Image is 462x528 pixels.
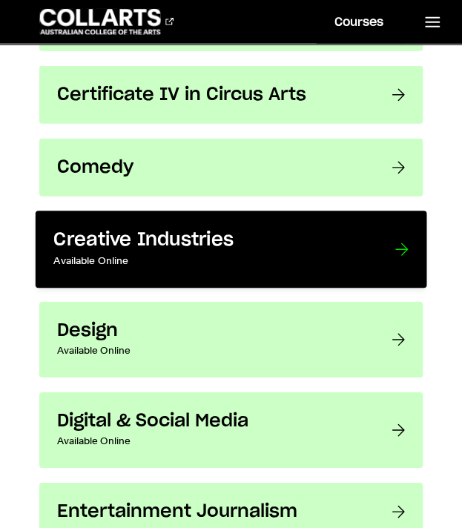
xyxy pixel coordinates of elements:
p: Available Online [57,432,362,450]
div: Go to homepage [39,9,174,35]
h3: Entertainment Journalism [57,501,362,523]
a: Certificate IV in Circus Arts [39,66,423,124]
a: Design Available Online [39,302,423,377]
h3: Digital & Social Media [57,410,362,432]
p: Available Online [57,342,362,360]
a: Creative Industries Available Online [36,211,426,288]
p: Available Online [53,251,364,269]
h3: Comedy [57,156,362,179]
a: Comedy [39,139,423,197]
h3: Design [57,320,362,342]
a: Digital & Social Media Available Online [39,392,423,468]
h3: Creative Industries [53,229,364,252]
h3: Certificate IV in Circus Arts [57,84,362,106]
